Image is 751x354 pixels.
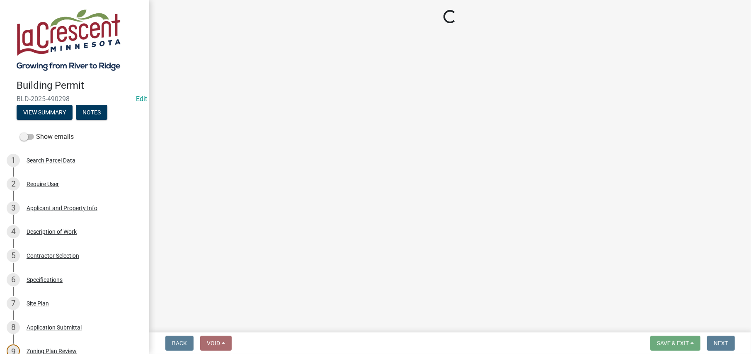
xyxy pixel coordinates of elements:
h4: Building Permit [17,80,143,92]
div: Contractor Selection [27,253,79,259]
div: 6 [7,273,20,286]
img: City of La Crescent, Minnesota [17,9,121,71]
button: View Summary [17,105,73,120]
button: Void [200,336,232,351]
label: Show emails [20,132,74,142]
wm-modal-confirm: Notes [76,109,107,116]
div: Description of Work [27,229,77,235]
div: Zoning Plan Review [27,348,77,354]
wm-modal-confirm: Edit Application Number [136,95,147,103]
div: Applicant and Property Info [27,205,97,211]
span: Save & Exit [657,340,689,347]
span: Void [207,340,220,347]
div: Application Submittal [27,325,82,330]
div: Search Parcel Data [27,158,75,163]
div: Require User [27,181,59,187]
a: Edit [136,95,147,103]
button: Save & Exit [650,336,700,351]
div: 4 [7,225,20,238]
div: 5 [7,249,20,262]
button: Next [707,336,735,351]
wm-modal-confirm: Summary [17,109,73,116]
div: 2 [7,177,20,191]
div: 3 [7,201,20,215]
div: Specifications [27,277,63,283]
div: Site Plan [27,301,49,306]
div: 7 [7,297,20,310]
button: Notes [76,105,107,120]
div: 8 [7,321,20,334]
div: 1 [7,154,20,167]
button: Back [165,336,194,351]
span: Back [172,340,187,347]
span: BLD-2025-490298 [17,95,133,103]
span: Next [714,340,728,347]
